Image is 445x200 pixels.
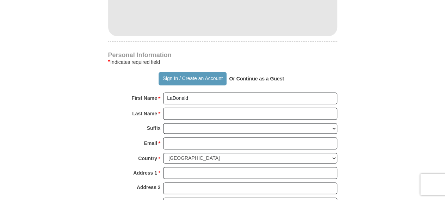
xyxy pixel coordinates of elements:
strong: Address 1 [133,168,157,178]
strong: Email [144,138,157,148]
strong: Or Continue as a Guest [229,76,284,81]
strong: Suffix [147,123,161,133]
strong: Country [138,153,157,163]
div: Indicates required field [108,58,337,66]
strong: First Name [132,93,157,103]
button: Sign In / Create an Account [159,72,227,85]
strong: Last Name [132,109,157,119]
h4: Personal Information [108,52,337,58]
strong: Address 2 [137,182,161,192]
